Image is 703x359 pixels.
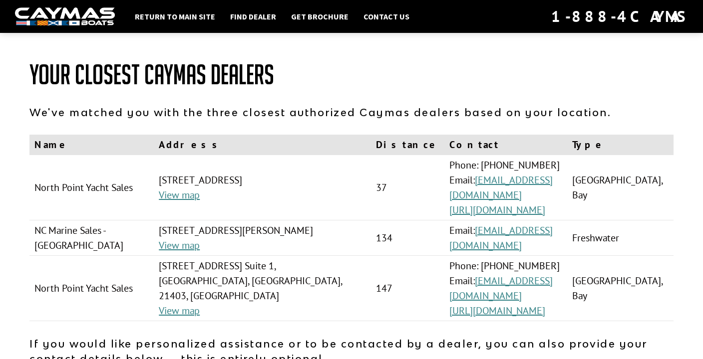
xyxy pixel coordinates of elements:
td: [STREET_ADDRESS] Suite 1, [GEOGRAPHIC_DATA], [GEOGRAPHIC_DATA], 21403, [GEOGRAPHIC_DATA] [154,256,371,321]
a: Find Dealer [225,10,281,23]
td: [GEOGRAPHIC_DATA], Bay [567,256,674,321]
td: [STREET_ADDRESS] [154,155,371,220]
td: Phone: [PHONE_NUMBER] Email: [444,155,567,220]
td: North Point Yacht Sales [29,155,154,220]
td: NC Marine Sales - [GEOGRAPHIC_DATA] [29,220,154,256]
a: [URL][DOMAIN_NAME] [449,304,545,317]
th: Name [29,135,154,155]
td: [GEOGRAPHIC_DATA], Bay [567,155,674,220]
th: Contact [444,135,567,155]
a: [EMAIL_ADDRESS][DOMAIN_NAME] [449,174,553,201]
a: View map [159,188,200,201]
p: We've matched you with the three closest authorized Caymas dealers based on your location. [29,105,674,120]
td: 37 [371,155,444,220]
div: 1-888-4CAYMAS [551,5,688,27]
td: Phone: [PHONE_NUMBER] Email: [444,256,567,321]
td: 147 [371,256,444,321]
td: North Point Yacht Sales [29,256,154,321]
td: Email: [444,220,567,256]
a: Get Brochure [286,10,353,23]
a: View map [159,304,200,317]
th: Address [154,135,371,155]
th: Type [567,135,674,155]
th: Distance [371,135,444,155]
a: [URL][DOMAIN_NAME] [449,203,545,216]
a: Contact Us [358,10,414,23]
td: 134 [371,220,444,256]
td: Freshwater [567,220,674,256]
a: [EMAIL_ADDRESS][DOMAIN_NAME] [449,224,553,252]
img: white-logo-c9c8dbefe5ff5ceceb0f0178aa75bf4bb51f6bca0971e226c86eb53dfe498488.png [15,7,115,26]
a: View map [159,239,200,252]
h1: Your Closest Caymas Dealers [29,60,674,90]
a: [EMAIL_ADDRESS][DOMAIN_NAME] [449,274,553,302]
a: Return to main site [130,10,220,23]
td: [STREET_ADDRESS][PERSON_NAME] [154,220,371,256]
